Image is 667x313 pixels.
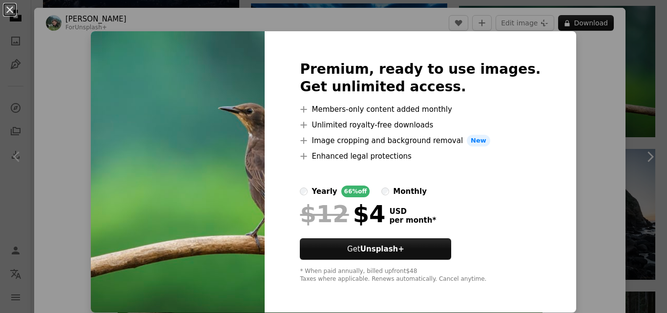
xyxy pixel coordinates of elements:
[300,119,541,131] li: Unlimited royalty-free downloads
[91,31,265,313] img: premium_photo-1675847898284-02bfe3c723d3
[300,150,541,162] li: Enhanced legal protections
[389,216,436,225] span: per month *
[381,188,389,195] input: monthly
[300,201,349,227] span: $12
[341,186,370,197] div: 66% off
[360,245,404,253] strong: Unsplash+
[300,238,451,260] button: GetUnsplash+
[393,186,427,197] div: monthly
[300,135,541,146] li: Image cropping and background removal
[300,61,541,96] h2: Premium, ready to use images. Get unlimited access.
[389,207,436,216] span: USD
[300,268,541,283] div: * When paid annually, billed upfront $48 Taxes where applicable. Renews automatically. Cancel any...
[300,188,308,195] input: yearly66%off
[300,104,541,115] li: Members-only content added monthly
[467,135,490,146] span: New
[300,201,385,227] div: $4
[312,186,337,197] div: yearly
